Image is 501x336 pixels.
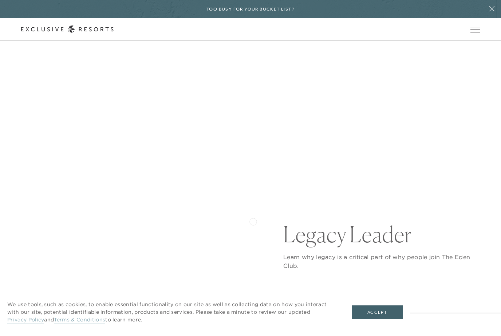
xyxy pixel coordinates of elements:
a: Terms & Conditions [54,316,105,324]
button: Open navigation [470,27,480,32]
button: Accept [352,305,403,319]
h6: Too busy for your bucket list? [206,6,295,13]
a: Privacy Policy [7,316,44,324]
p: We use tools, such as cookies, to enable essential functionality on our site as well as collectin... [7,301,337,324]
p: Learn why legacy is a critical part of why people join The Eden Club. [283,253,480,270]
h1: Legacy Leader [283,223,480,245]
